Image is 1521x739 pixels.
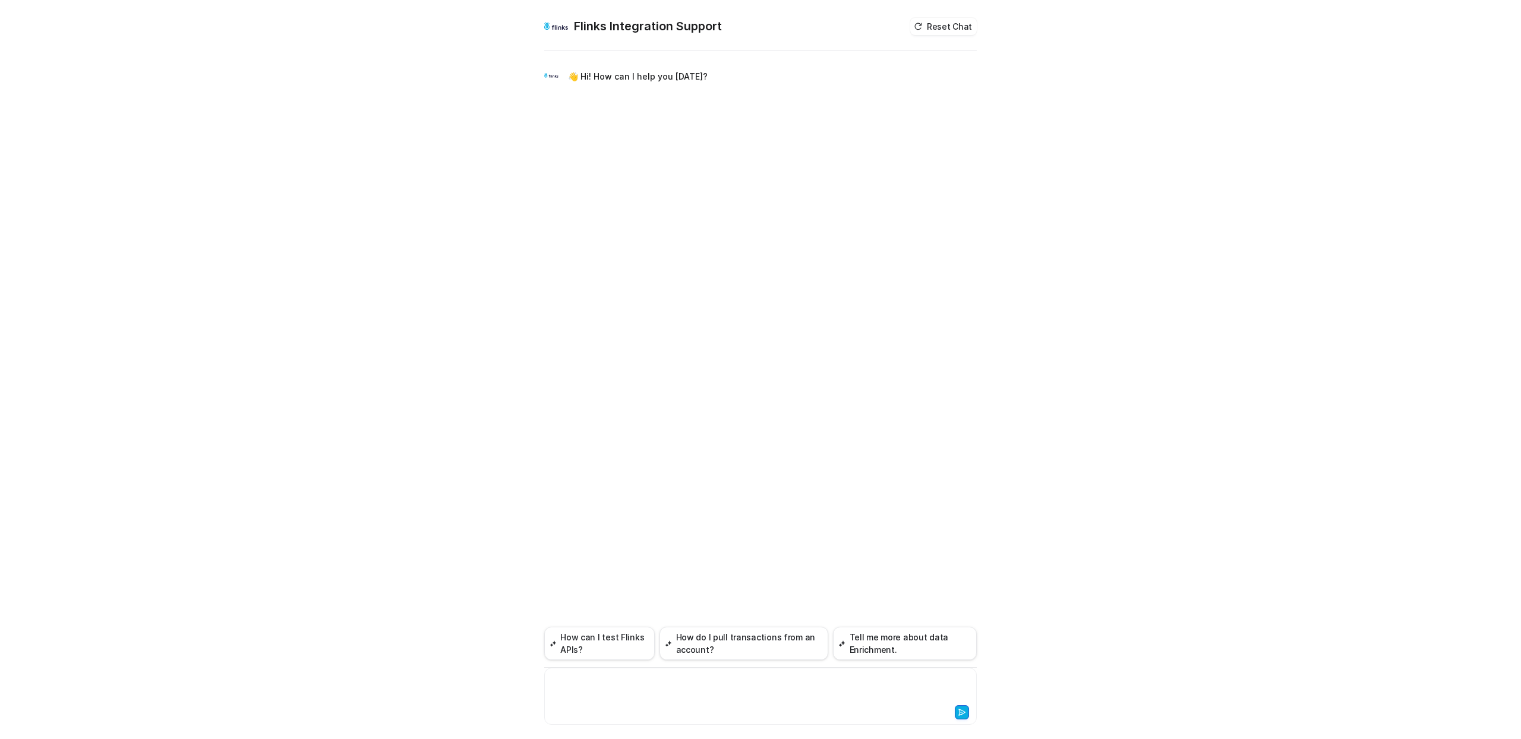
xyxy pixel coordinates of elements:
img: Widget [544,68,558,83]
img: Widget [544,14,568,38]
button: How can I test Flinks APIs? [544,627,655,660]
button: How do I pull transactions from an account? [659,627,828,660]
h2: Flinks Integration Support [574,18,722,34]
button: Tell me more about data Enrichment. [833,627,977,660]
p: 👋 Hi! How can I help you [DATE]? [568,70,708,84]
button: Reset Chat [910,18,977,35]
